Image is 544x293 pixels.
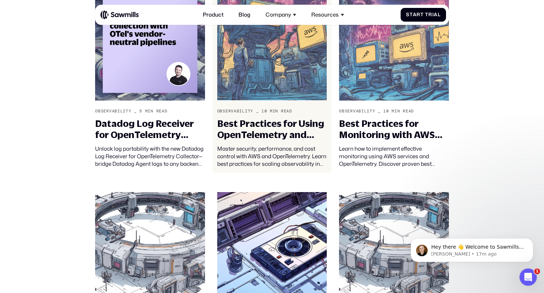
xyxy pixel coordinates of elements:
div: 5 [139,109,142,114]
span: S [406,12,410,18]
div: Datadog Log Receiver for OpenTelemetry Collector [95,118,205,140]
div: min read [270,109,292,114]
div: 10 [262,109,267,114]
div: Company [266,12,291,18]
div: _ [134,109,137,114]
div: min read [145,109,168,114]
div: Best Practices for Monitoring with AWS and OpenTelemetry [339,118,449,140]
div: Observability [339,109,375,114]
div: _ [256,109,259,114]
span: a [434,12,438,18]
div: Learn how to implement effective monitoring using AWS services and OpenTelemetry. Discover proven... [339,145,449,168]
span: 1 [534,268,540,274]
span: T [425,12,428,18]
div: Observability [95,109,131,114]
a: Blog [235,8,255,22]
span: l [438,12,441,18]
iframe: Intercom live chat [520,268,537,286]
div: Unlock log portability with the new Datadog Log Receiver for OpenTelemetry Collector—bridge Datad... [95,145,205,168]
div: 10 [383,109,389,114]
iframe: Intercom notifications message [400,223,544,274]
a: StartTrial [401,8,446,22]
div: Best Practices for Using OpenTelemetry and AWS [217,118,327,140]
span: t [410,12,413,18]
a: Product [199,8,228,22]
span: r [428,12,432,18]
div: Master security, performance, and cost control with AWS and OpenTelemetry. Learn best practices f... [217,145,327,168]
div: _ [378,109,381,114]
div: min read [392,109,414,114]
span: r [416,12,420,18]
span: a [413,12,417,18]
span: i [432,12,434,18]
span: t [420,12,424,18]
div: Company [262,8,300,22]
div: Resources [311,12,339,18]
div: Resources [307,8,348,22]
div: Observability [217,109,253,114]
